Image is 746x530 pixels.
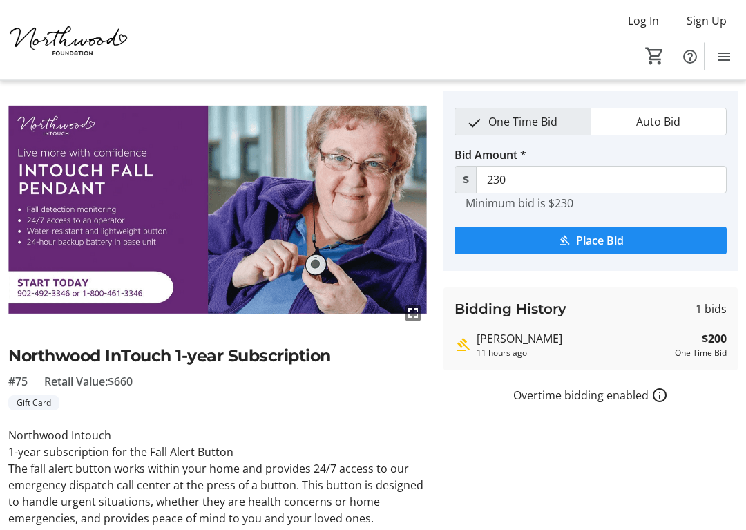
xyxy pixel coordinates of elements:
h2: Northwood InTouch 1-year Subscription [8,344,427,368]
h3: Bidding History [455,299,566,320]
span: $ [455,167,477,194]
button: Place Bid [455,227,727,255]
div: Overtime bidding enabled [443,388,738,404]
p: 1-year subscription for the Fall Alert Button [8,444,427,461]
mat-icon: Highest bid [455,337,471,354]
button: Help [676,43,704,70]
div: [PERSON_NAME] [477,331,669,348]
span: One Time Bid [480,109,566,135]
div: One Time Bid [675,348,727,360]
label: Bid Amount * [455,147,526,164]
img: Image [8,92,427,328]
img: Northwood Foundation's Logo [8,6,131,75]
button: Cart [642,44,667,68]
span: Place Bid [576,233,624,249]
button: Sign Up [676,10,738,32]
span: Log In [628,12,659,29]
a: How overtime bidding works for silent auctions [651,388,668,404]
p: Northwood Intouch [8,428,427,444]
p: The fall alert button works within your home and provides 24/7 access to our emergency dispatch c... [8,461,427,527]
button: Menu [710,43,738,70]
span: Auto Bid [628,109,689,135]
tr-label-badge: Gift Card [8,396,59,411]
strong: $200 [702,331,727,348]
div: 11 hours ago [477,348,669,360]
span: 1 bids [696,301,727,318]
mat-icon: fullscreen [405,305,421,322]
tr-hint: Minimum bid is $230 [466,197,573,211]
span: Retail Value: $660 [44,374,133,390]
span: Sign Up [687,12,727,29]
span: #75 [8,374,28,390]
button: Log In [617,10,670,32]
